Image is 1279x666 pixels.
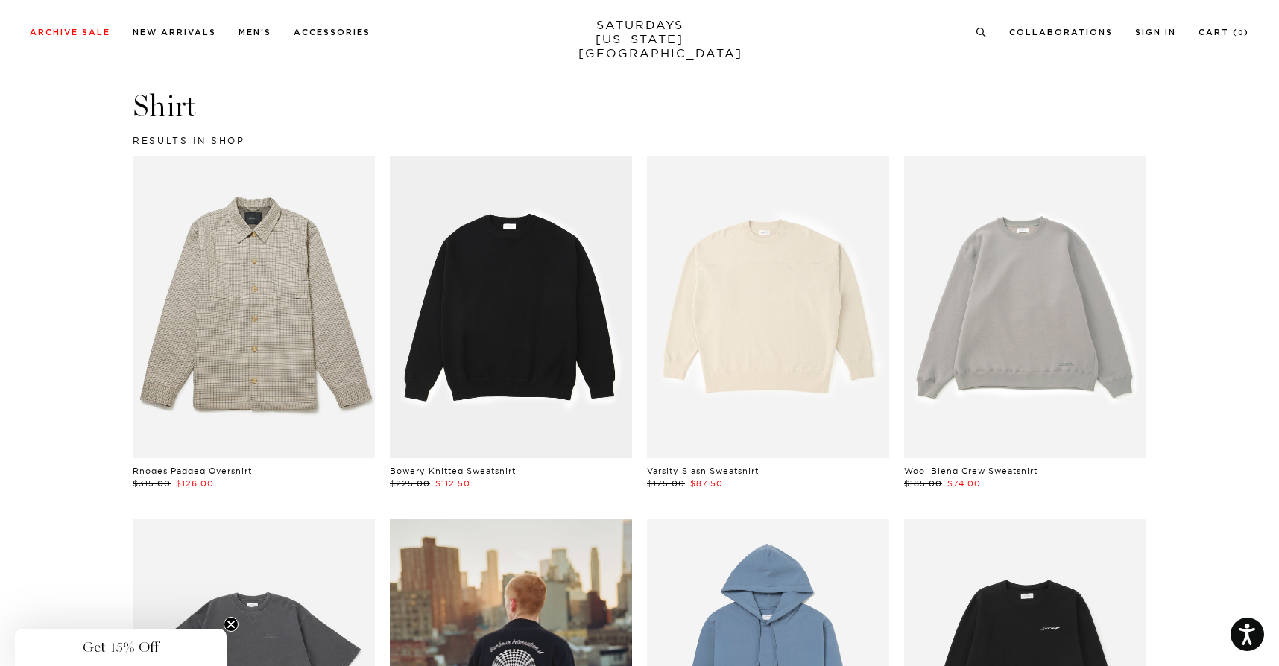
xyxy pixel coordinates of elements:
[133,478,171,489] span: $315.00
[176,478,214,489] span: $126.00
[1238,30,1244,37] small: 0
[647,478,685,489] span: $175.00
[904,466,1038,476] a: Wool Blend Crew Sweatshirt
[1009,28,1113,37] a: Collaborations
[1135,28,1176,37] a: Sign In
[133,135,245,146] span: results in shop
[647,466,759,476] a: Varsity Slash Sweatshirt
[133,28,216,37] a: New Arrivals
[224,617,239,632] button: Close teaser
[947,478,981,489] span: $74.00
[578,18,701,60] a: SATURDAYS[US_STATE][GEOGRAPHIC_DATA]
[690,478,723,489] span: $87.50
[294,28,370,37] a: Accessories
[83,638,159,656] span: Get 15% Off
[239,28,271,37] a: Men's
[133,87,1146,126] h3: Shirt
[133,466,252,476] a: Rhodes Padded Overshirt
[15,629,227,666] div: Get 15% OffClose teaser
[904,478,942,489] span: $185.00
[1199,28,1249,37] a: Cart (0)
[435,478,470,489] span: $112.50
[390,466,516,476] a: Bowery Knitted Sweatshirt
[390,478,430,489] span: $225.00
[30,28,110,37] a: Archive Sale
